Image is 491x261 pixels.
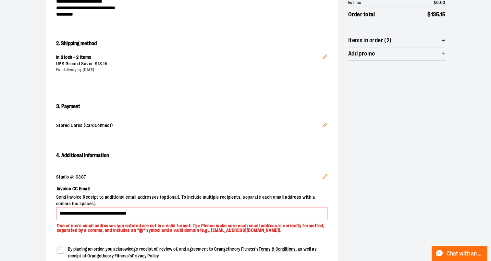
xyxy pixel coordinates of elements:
span: Order total [348,10,375,19]
div: UPS Ground Saver - [56,61,322,67]
button: Edit [317,117,333,135]
a: Terms & Conditions [259,246,296,252]
h2: 2. Shipping method [56,38,327,49]
span: 13 [98,61,102,66]
span: 135 [431,11,439,18]
div: Est delivery by [DATE] [56,67,322,73]
h2: 3. Payment [56,101,327,112]
button: Chat with an Expert [432,246,487,261]
button: Edit [317,169,333,186]
h2: 4. Additional Information [56,150,327,161]
input: By placing an order, you acknowledge receipt of, review of, and agreement to Orangetheory Fitness... [56,246,64,254]
span: . [102,61,103,66]
button: Items in order (2) [348,34,446,47]
span: Stored Cards (CardConnect) [56,122,322,130]
span: Items in order (2) [348,37,392,43]
span: By placing an order, you acknowledge receipt of, review of, and agreement to Orangetheory Fitness... [68,246,317,258]
a: Privacy Policy [132,253,159,258]
span: Send invoice Receipt to additional email addresses (optional). To include multiple recipients, se... [56,194,327,207]
span: 15 [103,61,107,66]
div: Studio #: 0387 [56,174,327,180]
button: Edit [317,44,333,67]
span: $ [95,61,98,66]
span: . [439,11,440,18]
label: Invoice CC Email [56,183,327,194]
div: In Stock - 2 items [56,54,322,61]
span: Add promo [348,51,375,57]
span: $ [427,11,431,18]
span: Chat with an Expert [447,251,483,257]
span: 15 [440,11,446,18]
button: Add promo [348,47,446,60]
p: One or more email addresses you entered are not in a valid format. Tip: Please make sure each ema... [56,220,327,233]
